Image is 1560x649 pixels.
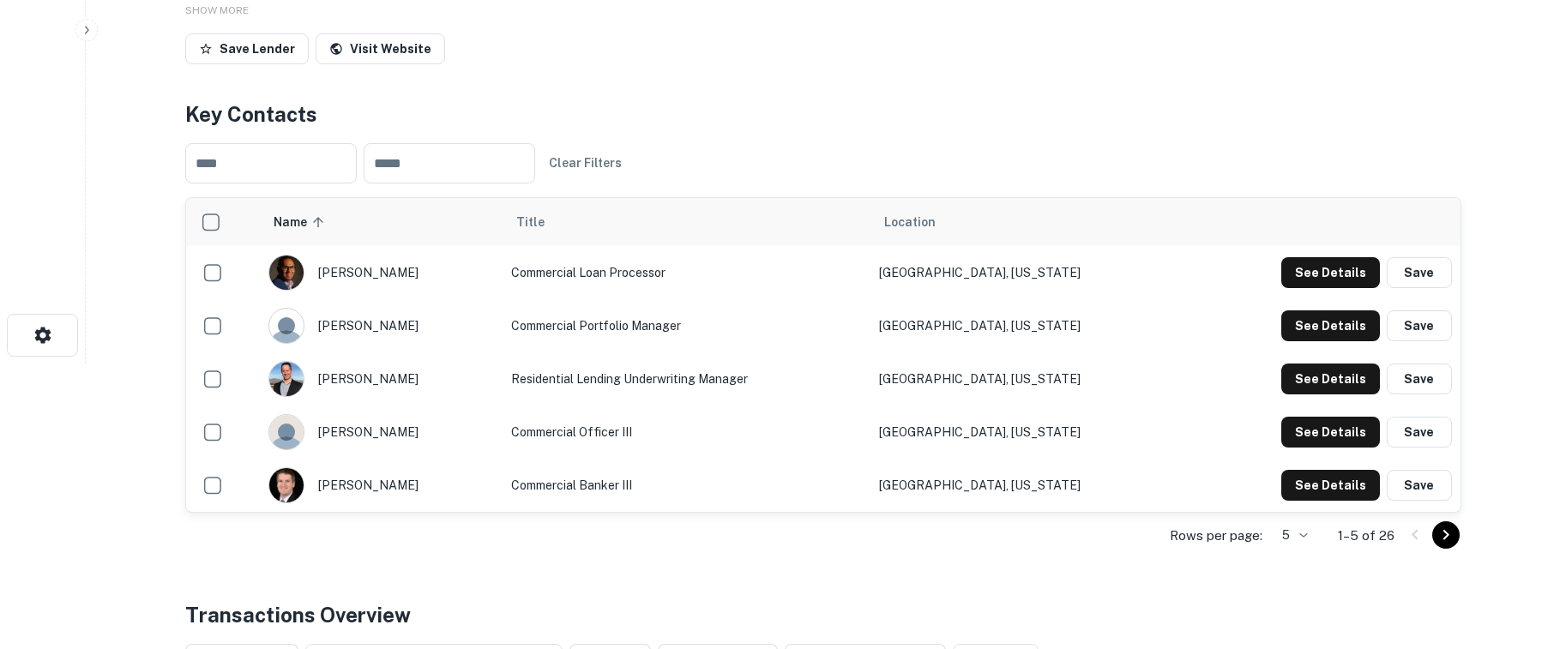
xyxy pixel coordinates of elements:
[503,352,870,406] td: Residential Lending Underwriting Manager
[268,308,494,344] div: [PERSON_NAME]
[185,4,249,16] span: SHOW MORE
[1387,310,1452,341] button: Save
[1387,257,1452,288] button: Save
[269,468,304,502] img: 1517666021204
[274,212,329,232] span: Name
[870,246,1188,299] td: [GEOGRAPHIC_DATA], [US_STATE]
[185,99,1461,129] h4: Key Contacts
[269,309,304,343] img: 9c8pery4andzj6ohjkjp54ma2
[542,147,629,178] button: Clear Filters
[870,459,1188,512] td: [GEOGRAPHIC_DATA], [US_STATE]
[1432,521,1460,549] button: Go to next page
[1281,310,1380,341] button: See Details
[870,406,1188,459] td: [GEOGRAPHIC_DATA], [US_STATE]
[1474,512,1560,594] iframe: Chat Widget
[268,361,494,397] div: [PERSON_NAME]
[268,467,494,503] div: [PERSON_NAME]
[503,299,870,352] td: Commercial Portfolio Manager
[1281,364,1380,394] button: See Details
[503,246,870,299] td: Commercial Loan Processor
[870,299,1188,352] td: [GEOGRAPHIC_DATA], [US_STATE]
[269,362,304,396] img: 1516890157981
[1269,523,1310,548] div: 5
[870,198,1188,246] th: Location
[1281,257,1380,288] button: See Details
[516,212,567,232] span: Title
[185,599,411,630] h4: Transactions Overview
[1170,526,1262,546] p: Rows per page:
[1387,417,1452,448] button: Save
[1338,526,1394,546] p: 1–5 of 26
[503,459,870,512] td: Commercial Banker III
[268,414,494,450] div: [PERSON_NAME]
[316,33,445,64] a: Visit Website
[884,212,936,232] span: Location
[1281,417,1380,448] button: See Details
[503,406,870,459] td: Commercial Officer III
[1387,364,1452,394] button: Save
[870,352,1188,406] td: [GEOGRAPHIC_DATA], [US_STATE]
[186,198,1461,512] div: scrollable content
[1387,470,1452,501] button: Save
[268,255,494,291] div: [PERSON_NAME]
[185,33,309,64] button: Save Lender
[269,415,304,449] img: 244xhbkr7g40x6bsu4gi6q4ry
[260,198,503,246] th: Name
[269,255,304,290] img: 1664380242283
[503,198,870,246] th: Title
[1281,470,1380,501] button: See Details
